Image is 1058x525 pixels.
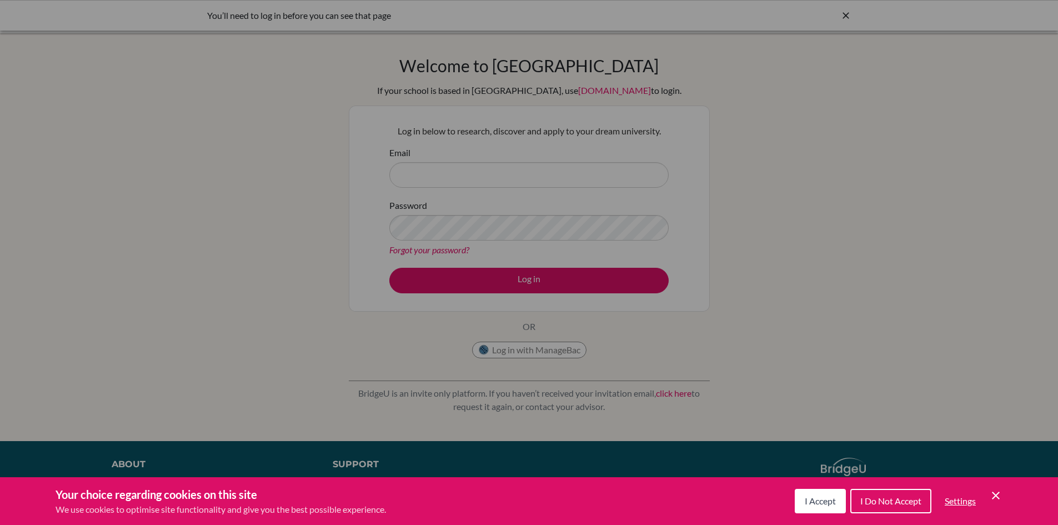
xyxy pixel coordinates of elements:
span: Settings [945,496,976,506]
button: Save and close [989,489,1002,502]
span: I Accept [805,496,836,506]
span: I Do Not Accept [860,496,921,506]
button: Settings [936,490,985,512]
h3: Your choice regarding cookies on this site [56,486,386,503]
button: I Do Not Accept [850,489,931,513]
button: I Accept [795,489,846,513]
p: We use cookies to optimise site functionality and give you the best possible experience. [56,503,386,516]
